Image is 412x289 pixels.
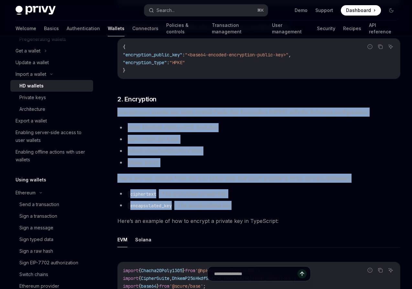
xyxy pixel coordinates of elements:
button: Copy the contents from the code block [376,42,385,51]
a: Welcome [16,21,36,36]
span: : [182,52,185,58]
span: , [288,52,291,58]
a: Export a wallet [10,115,93,127]
div: Import a wallet [16,70,46,78]
a: Support [315,7,333,14]
img: dark logo [16,6,56,15]
li: : The encapsulated key [117,201,400,210]
div: Sign typed data [19,236,53,243]
span: : [167,60,169,65]
li: : The encrypted private key [117,189,400,198]
li: Mode: BASE [117,158,400,167]
span: There are two outputs from the encryption step that you’ll provide to Privy during submission: [117,174,400,183]
a: Demo [295,7,308,14]
a: Connectors [132,21,158,36]
a: Sign a raw hash [10,245,93,257]
a: Enabling server-side access to user wallets [10,127,93,146]
button: Send message [298,269,307,278]
a: User management [272,21,309,36]
div: Search... [157,6,175,14]
button: Toggle dark mode [386,5,396,16]
button: Solana [135,232,151,247]
a: Security [317,21,335,36]
div: Export a wallet [16,117,47,125]
span: Here’s an example of how to encrypt a private key in TypeScript: [117,216,400,225]
a: Send a transaction [10,199,93,210]
span: "<base64-encoded-encryption-public-key>" [185,52,288,58]
a: Update a wallet [10,57,93,68]
a: Sign typed data [10,234,93,245]
div: Enabling server-side access to user wallets [16,129,89,144]
a: Authentication [67,21,100,36]
div: Update a wallet [16,59,49,66]
span: Dashboard [346,7,371,14]
span: "encryption_public_key" [123,52,182,58]
div: HD wallets [19,82,44,90]
li: KEM: DHKEM_P256_HKDF_SHA256 [117,123,400,132]
span: 2. Encryption [117,95,157,104]
a: Sign a transaction [10,210,93,222]
span: Encrypt your private key using Hybrid Public Key Encryption (HPKE) with the following configuration: [117,108,400,117]
span: } [123,67,125,73]
button: Ask AI [386,42,395,51]
a: Enabling offline actions with user wallets [10,146,93,166]
a: HD wallets [10,80,93,92]
div: Sign a message [19,224,53,232]
a: Switch chains [10,269,93,280]
h5: Using wallets [16,176,46,184]
div: Get a wallet [16,47,40,55]
span: ⌘ K [257,8,264,13]
div: Ethereum [16,189,36,197]
a: Private keys [10,92,93,103]
div: Send a transaction [19,201,59,208]
button: Report incorrect code [366,42,374,51]
div: Architecture [19,105,45,113]
div: Private keys [19,94,46,101]
code: ciphertext [128,191,159,198]
a: API reference [369,21,396,36]
a: Architecture [10,103,93,115]
a: Transaction management [212,21,264,36]
a: Dashboard [341,5,381,16]
li: AEAD: CHACHA20_POLY1305 [117,146,400,156]
li: KDF: HKDF_SHA256 [117,135,400,144]
div: Enabling offline actions with user wallets [16,148,89,164]
div: Sign a raw hash [19,247,53,255]
span: { [123,44,125,50]
a: Policies & controls [166,21,204,36]
code: encapsulated_key [128,202,174,209]
a: Recipes [343,21,361,36]
span: "encryption_type" [123,60,167,65]
button: Search...⌘K [144,5,268,16]
div: Sign EIP-7702 authorization [19,259,78,267]
a: Wallets [108,21,125,36]
button: EVM [117,232,127,247]
a: Basics [44,21,59,36]
div: Sign a transaction [19,212,57,220]
a: Sign EIP-7702 authorization [10,257,93,269]
span: "HPKE" [169,60,185,65]
a: Sign a message [10,222,93,234]
div: Switch chains [19,271,48,278]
